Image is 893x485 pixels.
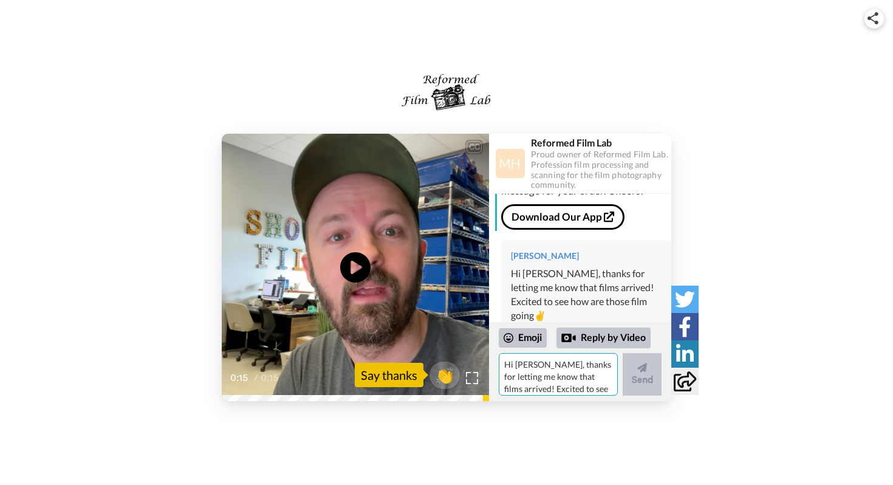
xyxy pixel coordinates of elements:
[531,137,671,148] div: Reformed Film Lab
[254,371,258,385] span: /
[429,362,460,389] button: 👏
[511,250,662,262] div: [PERSON_NAME]
[467,141,482,153] div: CC
[556,328,651,348] div: Reply by Video
[400,67,493,115] img: logo
[429,365,460,385] span: 👏
[561,331,576,345] div: Reply by Video
[623,353,662,396] button: Send
[355,363,423,387] div: Say thanks
[230,371,251,385] span: 0:15
[496,149,525,178] img: Profile Image
[261,371,282,385] span: 0:15
[511,267,662,322] div: Hi [PERSON_NAME], thanks for letting me know that films arrived! Excited to see how are those fil...
[501,204,624,230] a: Download Our App
[466,372,478,384] img: Full screen
[867,12,878,24] img: ic_share.svg
[531,150,671,190] div: Proud owner of Reformed Film Lab. Profession film processing and scanning for the film photograph...
[499,328,547,348] div: Emoji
